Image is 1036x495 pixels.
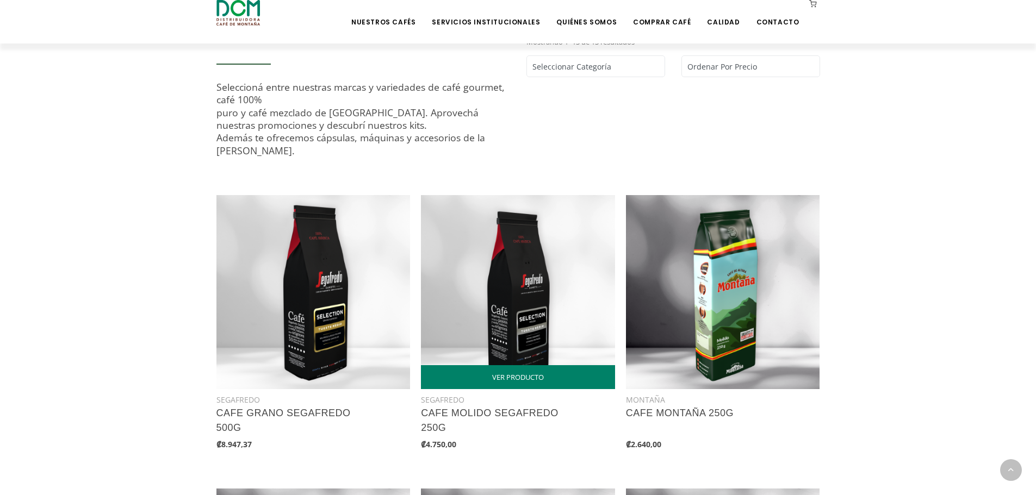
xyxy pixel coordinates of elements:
[750,1,806,27] a: Contacto
[216,439,252,449] b: ₡8.947,37
[421,365,615,389] a: VER PRODUCTO
[421,408,559,433] a: CAFE MOLIDO SEGAFREDO 250G
[700,1,746,27] a: Calidad
[421,439,456,449] b: ₡4.750,00
[626,408,734,418] a: CAFE MONTAÑA 250G
[626,393,820,406] div: MONTAÑA
[216,195,411,389] img: Shop product image!
[550,1,623,27] a: Quiénes Somos
[626,195,820,389] img: Shop product image!
[421,393,615,406] div: SEGAFREDO
[626,1,697,27] a: Comprar Café
[425,1,547,27] a: Servicios Institucionales
[421,195,615,389] img: Shop product image!
[626,439,661,449] b: ₡2.640,00
[216,408,351,433] a: CAFE GRANO SEGAFREDO 500G
[216,80,505,157] span: Seleccioná entre nuestras marcas y variedades de café gourmet, café 100% puro y café mezclado de ...
[345,1,422,27] a: Nuestros Cafés
[216,393,411,406] div: SEGAFREDO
